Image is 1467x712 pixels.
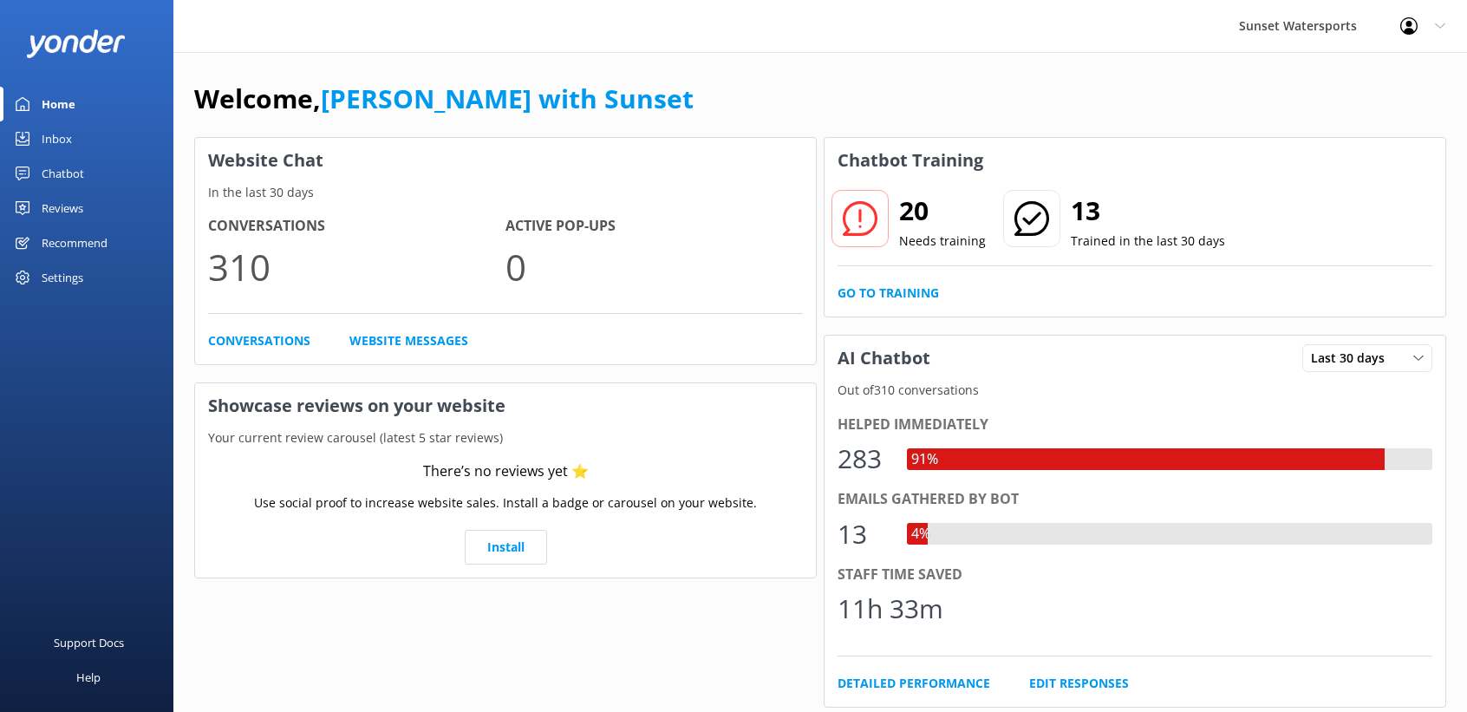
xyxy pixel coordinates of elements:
p: 0 [505,238,803,296]
div: Staff time saved [838,564,1432,586]
p: In the last 30 days [195,183,816,202]
div: There’s no reviews yet ⭐ [423,461,589,483]
p: 310 [208,238,505,296]
h1: Welcome, [194,78,694,120]
a: [PERSON_NAME] with Sunset [321,81,694,116]
h3: Showcase reviews on your website [195,383,816,428]
h3: AI Chatbot [825,336,943,381]
div: Home [42,87,75,121]
h4: Conversations [208,215,505,238]
div: 11h 33m [838,588,943,630]
div: 4% [907,523,935,545]
div: Chatbot [42,156,84,191]
a: Detailed Performance [838,674,990,693]
span: Last 30 days [1311,349,1395,368]
p: Needs training [899,232,986,251]
h2: 20 [899,190,986,232]
div: Recommend [42,225,108,260]
div: Support Docs [54,625,124,660]
a: Go to Training [838,284,939,303]
h3: Website Chat [195,138,816,183]
div: Emails gathered by bot [838,488,1432,511]
h4: Active Pop-ups [505,215,803,238]
p: Use social proof to increase website sales. Install a badge or carousel on your website. [254,493,757,513]
div: Settings [42,260,83,295]
div: Helped immediately [838,414,1432,436]
div: 91% [907,448,942,471]
h2: 13 [1071,190,1225,232]
p: Out of 310 conversations [825,381,1445,400]
div: 283 [838,438,890,480]
img: yonder-white-logo.png [26,29,126,58]
div: Reviews [42,191,83,225]
div: Inbox [42,121,72,156]
div: Help [76,660,101,695]
a: Conversations [208,331,310,350]
a: Install [465,530,547,565]
p: Trained in the last 30 days [1071,232,1225,251]
a: Website Messages [349,331,468,350]
h3: Chatbot Training [825,138,996,183]
p: Your current review carousel (latest 5 star reviews) [195,428,816,447]
div: 13 [838,513,890,555]
a: Edit Responses [1029,674,1129,693]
